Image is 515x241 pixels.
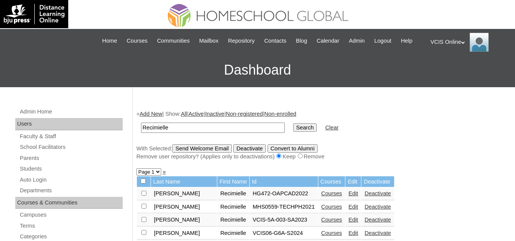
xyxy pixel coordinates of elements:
input: Send Welcome Email [172,144,232,153]
a: Home [98,37,121,45]
td: Id [250,176,318,187]
a: Active [189,111,204,117]
a: School Facilitators [19,142,123,152]
td: [PERSON_NAME] [151,187,217,200]
a: Courses [321,230,342,236]
span: Communities [157,37,190,45]
a: Help [397,37,416,45]
img: VCIS Online Admin [470,33,489,52]
a: Contacts [260,37,290,45]
span: Mailbox [199,37,219,45]
a: Admin Home [19,107,123,117]
a: Admin [345,37,369,45]
div: VCIS Online [430,33,507,52]
td: Last Name [151,176,217,187]
td: Edit [345,176,361,187]
a: Courses [321,217,342,223]
span: Contacts [264,37,286,45]
a: Deactivate [364,204,391,210]
div: + | Show: | | | | [136,110,507,160]
div: With Selected: [136,144,507,161]
td: Recimielle [217,187,249,200]
input: Search [141,123,285,133]
a: Logout [371,37,395,45]
a: All [181,111,187,117]
span: Courses [127,37,148,45]
a: Edit [348,204,358,210]
a: Parents [19,153,123,163]
td: HG472-OAPCAD2022 [250,187,318,200]
span: Blog [296,37,307,45]
a: Courses [321,190,342,196]
a: Inactive [205,111,225,117]
a: Faculty & Staff [19,132,123,141]
a: » [163,169,166,175]
a: Clear [325,124,339,131]
a: Deactivate [364,190,391,196]
a: Auto Login [19,175,123,185]
td: MHS0559-TECHPH2021 [250,201,318,214]
a: Repository [224,37,258,45]
a: Students [19,164,123,174]
input: Search [293,123,317,132]
span: Home [102,37,117,45]
img: logo-white.png [4,4,64,24]
td: VCIS06-G6A-S2024 [250,227,318,240]
a: Courses [321,204,342,210]
span: Admin [349,37,365,45]
a: Terms [19,221,123,231]
a: Edit [348,190,358,196]
td: First Name [217,176,249,187]
td: Recimielle [217,201,249,214]
span: Help [401,37,412,45]
a: Non-enrolled [264,111,296,117]
span: Repository [228,37,255,45]
div: Courses & Communities [15,197,123,209]
a: Edit [348,230,358,236]
input: Convert to Alumni [268,144,318,153]
td: [PERSON_NAME] [151,214,217,227]
a: Non-registered [226,111,263,117]
a: Departments [19,186,123,195]
div: Users [15,118,123,130]
h3: Dashboard [4,53,511,87]
span: Logout [374,37,391,45]
td: Recimielle [217,214,249,227]
a: Mailbox [196,37,223,45]
a: Blog [292,37,311,45]
a: Add New [140,111,162,117]
a: Courses [123,37,151,45]
input: Deactivate [233,144,266,153]
span: Calendar [317,37,339,45]
td: Deactivate [361,176,394,187]
a: Communities [153,37,194,45]
td: [PERSON_NAME] [151,227,217,240]
td: [PERSON_NAME] [151,201,217,214]
td: VCIS-5A-003-SA2023 [250,214,318,227]
a: Calendar [313,37,343,45]
a: Campuses [19,210,123,220]
td: Courses [318,176,345,187]
a: Edit [348,217,358,223]
a: Deactivate [364,217,391,223]
td: Recimielle [217,227,249,240]
div: Remove user repository? (Applies only to deactivations) Keep Remove [136,153,507,161]
a: Deactivate [364,230,391,236]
